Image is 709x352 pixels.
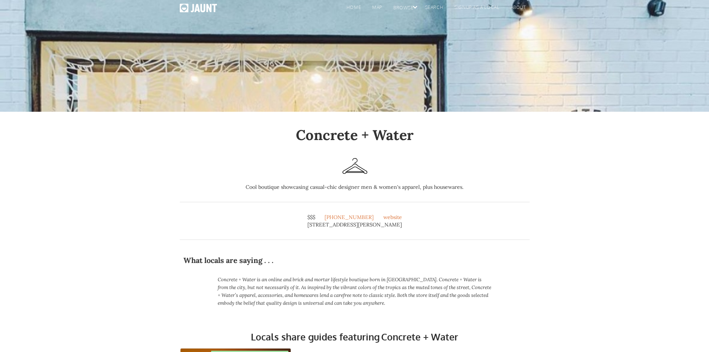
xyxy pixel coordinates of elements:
[180,4,217,12] img: Jaunt logo
[180,183,530,191] div: Cool boutique showcasing casual-chic designer men & women's apparel, plus housewares.
[180,4,217,16] a: home
[183,257,526,270] div: What locals are saying . . .
[503,4,530,15] a: About
[218,276,492,307] p: Concrete + Water is an online and brick and mortar lifestyle boutique born in [GEOGRAPHIC_DATA]. ...
[418,4,447,15] a: search
[307,221,402,228] div: [STREET_ADDRESS][PERSON_NAME]
[251,331,380,343] h2: Locals share guides featuring
[447,4,503,15] a: signup as a local
[307,213,315,221] div: $$$
[383,213,402,221] a: website
[339,4,365,15] a: home
[180,127,530,143] h1: Concrete + Water
[386,4,418,15] div: browse
[365,4,386,15] a: map
[325,213,374,221] a: [PHONE_NUMBER]
[380,331,458,343] h2: Concrete + Water
[339,4,418,15] div: homemapbrowse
